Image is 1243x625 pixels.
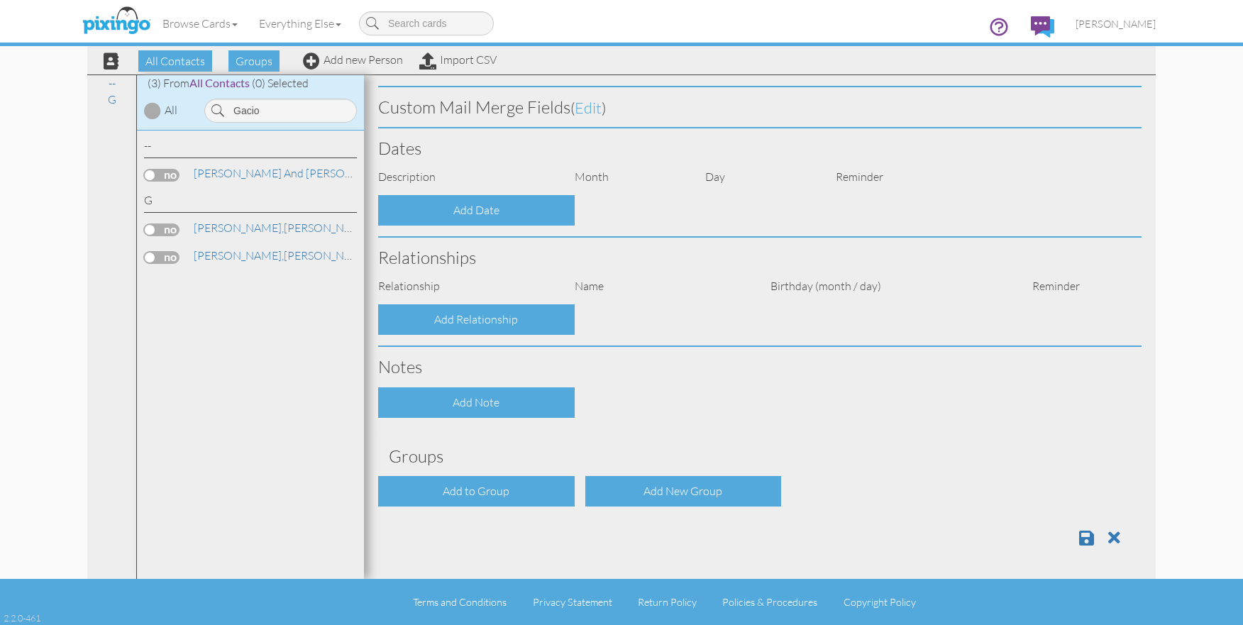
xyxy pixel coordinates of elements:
[248,6,352,41] a: Everything Else
[368,278,564,294] div: Relationship
[638,596,697,608] a: Return Policy
[722,596,817,608] a: Policies & Procedures
[378,248,1142,267] h3: Relationships
[378,139,1142,157] h3: Dates
[138,50,212,72] span: All Contacts
[252,76,309,90] span: (0) Selected
[378,195,575,226] div: Add Date
[189,76,250,89] span: All Contacts
[228,50,280,72] span: Groups
[359,11,494,35] input: Search cards
[585,476,782,507] div: Add New Group
[695,169,825,185] div: Day
[1031,16,1054,38] img: comments.svg
[760,278,1022,294] div: Birthday (month / day)
[101,91,123,108] a: G
[378,98,1142,116] h3: Custom Mail Merge Fields
[570,98,606,117] span: ( )
[4,612,40,624] div: 2.2.0-461
[192,247,373,264] a: [PERSON_NAME]
[1076,18,1156,30] span: [PERSON_NAME]
[378,476,575,507] div: Add to Group
[564,278,761,294] div: Name
[844,596,916,608] a: Copyright Policy
[378,387,575,418] div: Add Note
[79,4,154,39] img: pixingo logo
[413,596,507,608] a: Terms and Conditions
[533,596,612,608] a: Privacy Statement
[101,74,123,92] a: --
[194,221,284,235] span: [PERSON_NAME],
[152,6,248,41] a: Browse Cards
[1022,278,1087,294] div: Reminder
[1065,6,1166,42] a: [PERSON_NAME]
[165,102,177,118] div: All
[192,165,395,182] a: [PERSON_NAME] and [PERSON_NAME]
[144,192,357,213] div: G
[825,169,956,185] div: Reminder
[564,169,695,185] div: Month
[368,169,564,185] div: Description
[303,52,403,67] a: Add new Person
[389,447,1131,465] h3: Groups
[378,358,1142,376] h3: Notes
[419,52,497,67] a: Import CSV
[137,75,364,92] div: (3) From
[192,219,373,236] a: [PERSON_NAME]
[575,98,602,117] span: edit
[144,138,357,158] div: --
[378,304,575,335] div: Add Relationship
[194,248,284,262] span: [PERSON_NAME],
